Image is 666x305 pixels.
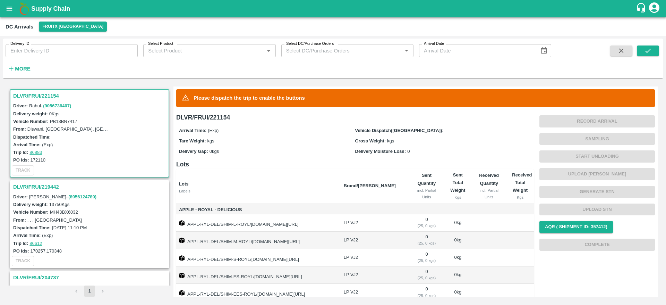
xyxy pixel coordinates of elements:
[13,273,168,282] h3: DLVR/FRUI/204737
[415,223,438,229] div: ( 25, 0 kgs)
[50,209,78,215] label: MH43BX6032
[13,182,168,191] h3: DLVR/FRUI/219442
[415,187,438,200] div: incl. Partial Units
[338,214,409,232] td: LP VJ2
[179,181,188,187] b: Lots
[402,46,411,55] button: Open
[13,248,29,254] label: PO Ids:
[444,214,472,232] td: 0 kg
[13,241,28,246] label: Trip Id:
[444,284,472,301] td: 0 kg
[424,41,444,47] label: Arrival Date
[179,206,338,214] span: Apple - Royal - Delicious
[13,126,26,132] label: From:
[444,266,472,284] td: 0 kg
[13,150,28,155] label: Trip Id:
[29,150,42,155] a: 86883
[68,285,96,290] a: (6361565625)
[179,149,208,154] label: Delivery Gap:
[409,232,444,249] td: 0
[13,103,28,108] label: Driver:
[409,284,444,301] td: 0
[29,103,72,108] span: Rahul -
[176,113,534,122] h6: DLVR/FRUI/221154
[444,249,472,266] td: 0 kg
[52,225,87,230] label: [DATE] 11:10 PM
[31,248,62,254] label: 170257,170348
[13,225,51,230] label: Dispatched Time:
[176,232,338,249] td: APPL-RYL-DEL/SHIM-M-ROYL/[DOMAIN_NAME][URL]
[648,1,660,16] div: account of current user
[50,119,77,124] label: PB13BN7417
[13,134,51,140] label: Dispatched Time:
[283,46,391,55] input: Select DC/Purchase Orders
[17,2,31,16] img: logo
[355,138,386,143] label: Gross Weight:
[176,284,338,301] td: APPL-RYL-DEL/SHIM-EES-ROYL/[DOMAIN_NAME][URL]
[418,173,436,186] b: Sent Quantity
[27,126,193,132] label: Diswani, [GEOGRAPHIC_DATA], [GEOGRAPHIC_DATA] , [GEOGRAPHIC_DATA]
[407,149,410,154] span: 0
[10,41,29,47] label: Delivery ID
[179,220,185,226] img: box
[450,172,465,193] b: Sent Total Weight
[13,119,49,124] label: Vehicle Number:
[13,91,168,100] h3: DLVR/FRUI/221154
[539,221,613,233] button: AQR ( Shipment Id: 357412)
[419,44,535,57] input: Arrival Date
[68,194,96,199] a: (8956124789)
[409,249,444,266] td: 0
[179,290,185,296] img: box
[13,202,48,207] label: Delivery weight:
[176,249,338,266] td: APPL-RYL-DEL/SHIM-S-ROYL/[DOMAIN_NAME][URL]
[415,257,438,264] div: ( 25, 0 kgs)
[13,285,28,290] label: Driver:
[1,1,17,17] button: open drawer
[338,249,409,266] td: LP VJ2
[70,286,109,297] nav: pagination navigation
[6,22,33,31] div: DC Arrivals
[148,41,173,47] label: Select Product
[179,138,206,143] label: Tare Weight:
[355,128,444,133] label: Vehicle Dispatch([GEOGRAPHIC_DATA]):
[207,138,214,143] span: kgs
[512,172,532,193] b: Received Total Weight
[415,240,438,246] div: ( 25, 0 kgs)
[13,157,29,163] label: PO Ids:
[13,142,41,147] label: Arrival Time:
[176,266,338,284] td: APPL-RYL-DEL/SHIM-ES-ROYL/[DOMAIN_NAME][URL]
[13,233,41,238] label: Arrival Time:
[31,5,70,12] b: Supply Chain
[512,194,528,200] div: Kgs
[444,232,472,249] td: 0 kg
[42,233,53,238] label: (Exp)
[29,194,97,199] span: [PERSON_NAME] -
[210,149,219,154] span: 0 kgs
[13,194,28,199] label: Driver:
[537,44,550,57] button: Choose date
[387,138,394,143] span: kgs
[415,292,438,299] div: ( 25, 0 kgs)
[31,4,636,14] a: Supply Chain
[84,286,95,297] button: page 1
[409,214,444,232] td: 0
[176,214,338,232] td: APPL-RYL-DEL/SHIM-L-ROYL/[DOMAIN_NAME][URL]
[29,285,97,290] span: [PERSON_NAME] -
[344,183,396,188] b: Brand/[PERSON_NAME]
[179,255,185,261] img: box
[179,188,338,194] div: Labels
[450,194,466,200] div: Kgs
[15,66,31,72] strong: More
[286,41,334,47] label: Select DC/Purchase Orders
[338,266,409,284] td: LP VJ2
[49,202,70,207] label: 13750 Kgs
[179,128,206,133] label: Arrival Time:
[27,217,82,223] label: , , , [GEOGRAPHIC_DATA]
[13,209,49,215] label: Vehicle Number:
[42,142,53,147] label: (Exp)
[179,238,185,243] img: box
[479,173,499,186] b: Received Quantity
[208,128,219,133] span: (Exp)
[43,103,71,108] a: (9056736407)
[6,63,32,75] button: More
